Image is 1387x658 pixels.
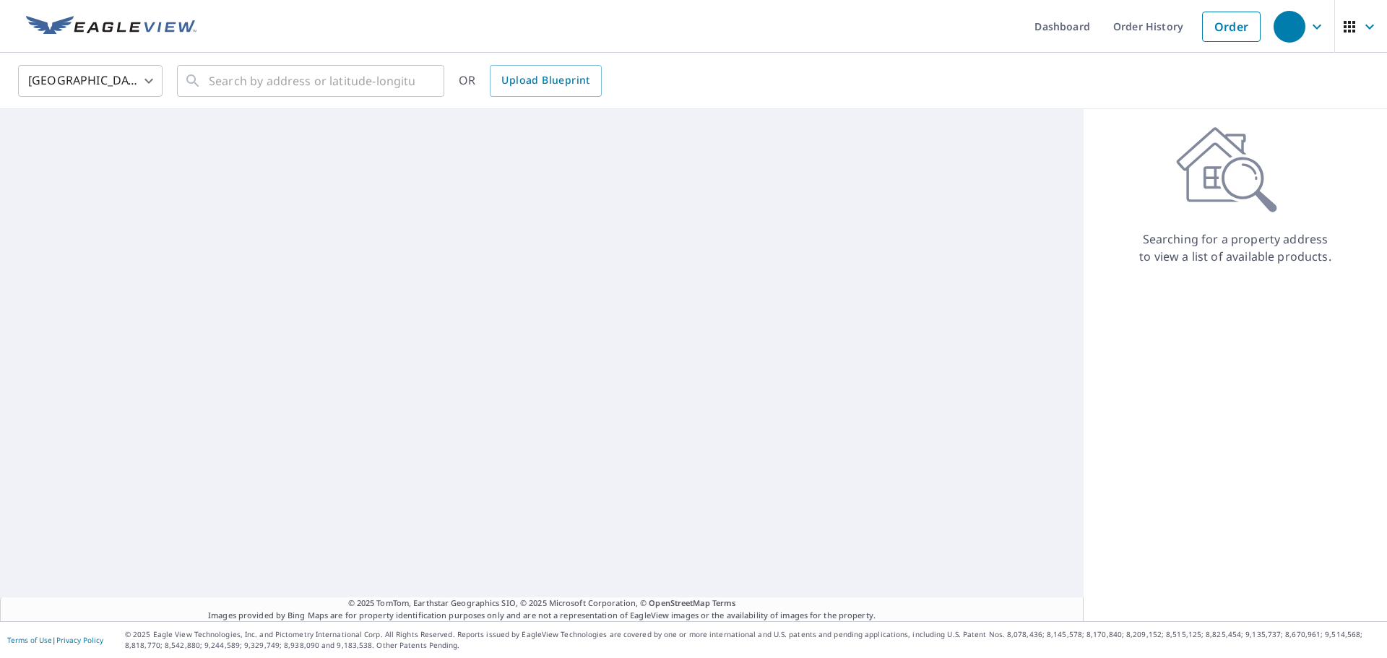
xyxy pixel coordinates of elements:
[7,636,103,644] p: |
[26,16,196,38] img: EV Logo
[209,61,415,101] input: Search by address or latitude-longitude
[7,635,52,645] a: Terms of Use
[459,65,602,97] div: OR
[712,597,736,608] a: Terms
[1138,230,1332,265] p: Searching for a property address to view a list of available products.
[56,635,103,645] a: Privacy Policy
[501,72,589,90] span: Upload Blueprint
[348,597,736,610] span: © 2025 TomTom, Earthstar Geographics SIO, © 2025 Microsoft Corporation, ©
[18,61,163,101] div: [GEOGRAPHIC_DATA]
[1202,12,1261,42] a: Order
[490,65,601,97] a: Upload Blueprint
[125,629,1380,651] p: © 2025 Eagle View Technologies, Inc. and Pictometry International Corp. All Rights Reserved. Repo...
[649,597,709,608] a: OpenStreetMap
